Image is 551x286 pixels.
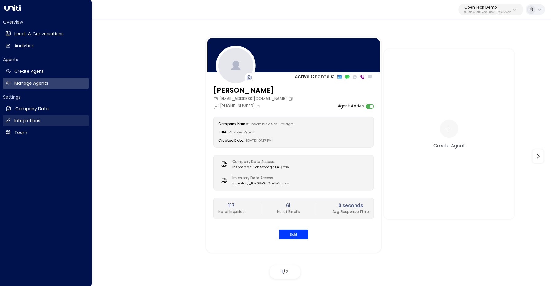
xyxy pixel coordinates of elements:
[218,129,227,134] label: Title:
[277,209,300,214] p: No. of Emails
[281,268,283,275] span: 1
[332,202,369,209] h2: 0 seconds
[288,96,294,101] button: Copy
[3,40,89,52] a: Analytics
[218,121,249,126] label: Company Name:
[213,103,262,109] div: [PHONE_NUMBER]
[14,43,34,49] h2: Analytics
[464,11,511,14] p: 99909294-0a93-4cd6-8543-3758e87f4f7f
[3,103,89,114] a: Company Data
[3,19,89,25] h2: Overview
[232,175,286,180] label: Inventory Data Access:
[250,121,293,126] span: Insomniac Self Storage
[14,80,48,87] h2: Manage Agents
[232,159,286,164] label: Company Data Access:
[458,4,523,15] button: OpenTech Demo99909294-0a93-4cd6-8543-3758e87f4f7f
[218,202,245,209] h2: 117
[295,73,334,80] p: Active Channels:
[3,78,89,89] a: Manage Agents
[464,6,511,9] p: OpenTech Demo
[277,202,300,209] h2: 61
[256,104,262,108] button: Copy
[14,31,64,37] h2: Leads & Conversations
[285,268,289,275] span: 2
[213,85,294,95] h3: [PERSON_NAME]
[218,209,245,214] p: No. of Inquiries
[3,115,89,126] a: Integrations
[3,56,89,63] h2: Agents
[3,94,89,100] h2: Settings
[213,95,294,102] div: [EMAIL_ADDRESS][DOMAIN_NAME]
[14,118,40,124] h2: Integrations
[246,138,272,143] span: [DATE] 01:17 PM
[3,127,89,138] a: Team
[332,209,369,214] p: Avg. Response Time
[232,180,289,186] span: inventory_10-08-2025-11-31.csv
[3,66,89,77] a: Create Agent
[337,103,364,109] label: Agent Active
[14,68,44,75] h2: Create Agent
[14,129,27,136] h2: Team
[218,138,244,143] label: Created Date:
[232,164,289,169] span: Insomniac Self Storage FAQ.csv
[229,129,254,134] span: AI Sales Agent
[15,106,49,112] h2: Company Data
[3,28,89,40] a: Leads & Conversations
[433,142,465,149] div: Create Agent
[270,265,300,279] div: /
[279,229,308,239] button: Edit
